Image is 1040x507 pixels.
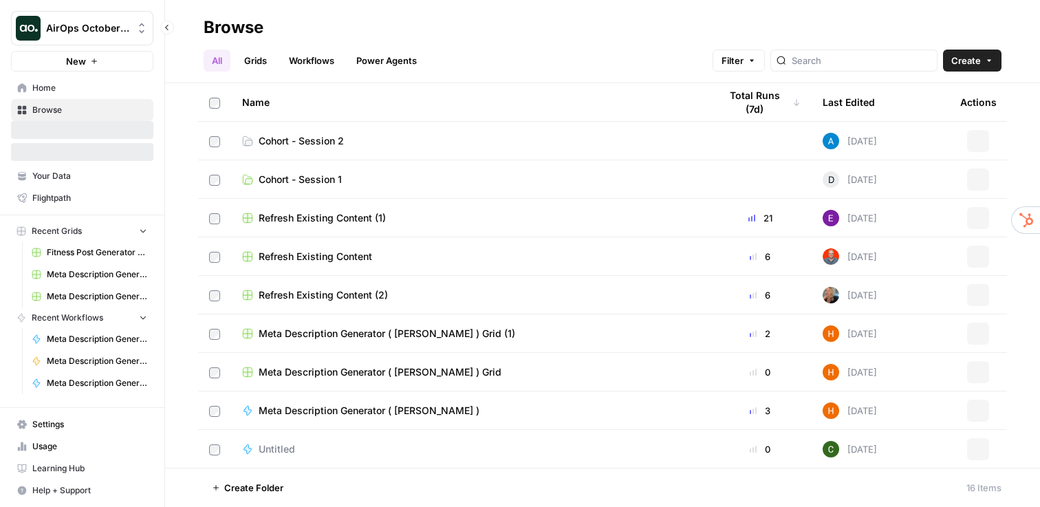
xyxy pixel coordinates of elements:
[823,210,839,226] img: 43kfmuemi38zyoc4usdy4i9w48nn
[11,457,153,479] a: Learning Hub
[259,442,295,456] span: Untitled
[11,187,153,209] a: Flightpath
[11,308,153,328] button: Recent Workflows
[32,225,82,237] span: Recent Grids
[259,404,479,418] span: Meta Description Generator ( [PERSON_NAME] )
[719,365,801,379] div: 0
[259,288,388,302] span: Refresh Existing Content (2)
[951,54,981,67] span: Create
[242,211,697,225] a: Refresh Existing Content (1)
[242,250,697,263] a: Refresh Existing Content
[236,50,275,72] a: Grids
[823,133,877,149] div: [DATE]
[242,442,697,456] a: Untitled
[719,404,801,418] div: 3
[823,402,839,419] img: 800yb5g0cvdr0f9czziwsqt6j8wa
[32,462,147,475] span: Learning Hub
[281,50,343,72] a: Workflows
[792,54,931,67] input: Search
[259,365,501,379] span: Meta Description Generator ( [PERSON_NAME] ) Grid
[719,83,801,121] div: Total Runs (7d)
[25,372,153,394] a: Meta Description Generator ( [PERSON_NAME] )
[47,333,147,345] span: Meta Description Generator
[966,481,1001,495] div: 16 Items
[719,288,801,302] div: 6
[259,173,342,186] span: Cohort - Session 1
[259,134,344,148] span: Cohort - Session 2
[32,484,147,497] span: Help + Support
[32,104,147,116] span: Browse
[242,288,697,302] a: Refresh Existing Content (2)
[66,54,86,68] span: New
[943,50,1001,72] button: Create
[259,327,515,341] span: Meta Description Generator ( [PERSON_NAME] ) Grid (1)
[32,170,147,182] span: Your Data
[47,268,147,281] span: Meta Description Generator ( [PERSON_NAME] ) Grid (1)
[242,327,697,341] a: Meta Description Generator ( [PERSON_NAME] ) Grid (1)
[719,442,801,456] div: 0
[242,134,697,148] a: Cohort - Session 2
[823,171,877,188] div: [DATE]
[823,83,875,121] div: Last Edited
[32,440,147,453] span: Usage
[11,51,153,72] button: New
[204,477,292,499] button: Create Folder
[11,413,153,435] a: Settings
[960,83,997,121] div: Actions
[719,211,801,225] div: 21
[25,285,153,308] a: Meta Description Generator ( [PERSON_NAME] ) Grid
[823,325,839,342] img: 800yb5g0cvdr0f9czziwsqt6j8wa
[11,77,153,99] a: Home
[823,133,839,149] img: o3cqybgnmipr355j8nz4zpq1mc6x
[823,364,877,380] div: [DATE]
[16,16,41,41] img: AirOps October Cohort Logo
[823,325,877,342] div: [DATE]
[713,50,765,72] button: Filter
[719,327,801,341] div: 2
[11,165,153,187] a: Your Data
[11,99,153,121] a: Browse
[47,355,147,367] span: Meta Description Generator ([PERSON_NAME])
[242,173,697,186] a: Cohort - Session 1
[47,377,147,389] span: Meta Description Generator ( [PERSON_NAME] )
[25,350,153,372] a: Meta Description Generator ([PERSON_NAME])
[47,290,147,303] span: Meta Description Generator ( [PERSON_NAME] ) Grid
[823,364,839,380] img: 800yb5g0cvdr0f9czziwsqt6j8wa
[46,21,129,35] span: AirOps October Cohort
[11,11,153,45] button: Workspace: AirOps October Cohort
[32,418,147,431] span: Settings
[32,82,147,94] span: Home
[242,83,697,121] div: Name
[823,441,877,457] div: [DATE]
[823,441,839,457] img: 14qrvic887bnlg6dzgoj39zarp80
[719,250,801,263] div: 6
[11,435,153,457] a: Usage
[722,54,744,67] span: Filter
[823,210,877,226] div: [DATE]
[823,248,877,265] div: [DATE]
[823,402,877,419] div: [DATE]
[25,241,153,263] a: Fitness Post Generator ([PERSON_NAME])
[242,404,697,418] a: Meta Description Generator ( [PERSON_NAME] )
[242,365,697,379] a: Meta Description Generator ( [PERSON_NAME] ) Grid
[47,246,147,259] span: Fitness Post Generator ([PERSON_NAME])
[11,479,153,501] button: Help + Support
[828,173,834,186] span: D
[259,211,386,225] span: Refresh Existing Content (1)
[11,221,153,241] button: Recent Grids
[823,287,877,303] div: [DATE]
[25,328,153,350] a: Meta Description Generator
[823,248,839,265] img: 698zlg3kfdwlkwrbrsgpwna4smrc
[823,287,839,303] img: tjn32p4u78pbbywl4zrwndrkv3qo
[25,263,153,285] a: Meta Description Generator ( [PERSON_NAME] ) Grid (1)
[348,50,425,72] a: Power Agents
[32,312,103,324] span: Recent Workflows
[224,481,283,495] span: Create Folder
[32,192,147,204] span: Flightpath
[204,50,230,72] a: All
[204,17,263,39] div: Browse
[259,250,372,263] span: Refresh Existing Content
